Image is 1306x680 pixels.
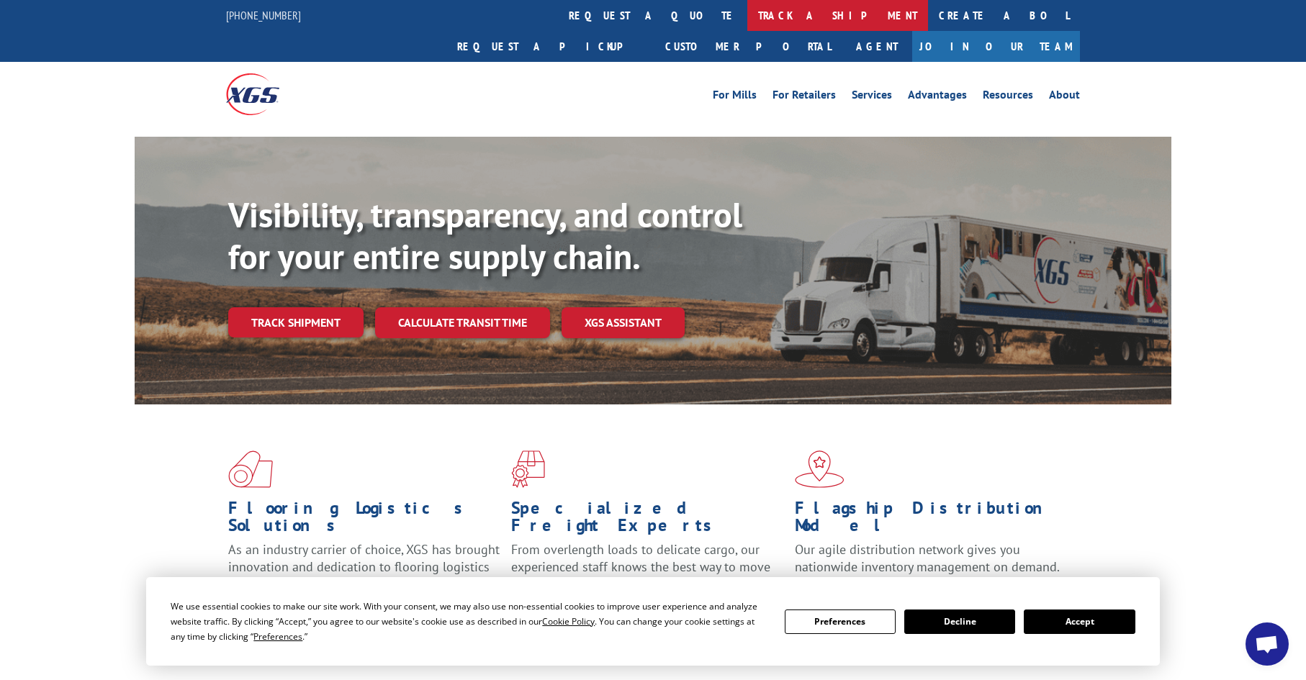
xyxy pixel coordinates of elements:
[912,31,1080,62] a: Join Our Team
[511,450,545,488] img: xgs-icon-focused-on-flooring-red
[842,31,912,62] a: Agent
[226,8,301,22] a: [PHONE_NUMBER]
[904,609,1015,634] button: Decline
[795,499,1067,541] h1: Flagship Distribution Model
[795,541,1060,575] span: Our agile distribution network gives you nationwide inventory management on demand.
[983,89,1033,105] a: Resources
[511,541,783,605] p: From overlength loads to delicate cargo, our experienced staff knows the best way to move your fr...
[795,450,845,488] img: xgs-icon-flagship-distribution-model-red
[773,89,836,105] a: For Retailers
[785,609,896,634] button: Preferences
[228,192,742,278] b: Visibility, transparency, and control for your entire supply chain.
[1049,89,1080,105] a: About
[228,541,500,592] span: As an industry carrier of choice, XGS has brought innovation and dedication to flooring logistics...
[1246,622,1289,666] div: Open chat
[1024,609,1135,634] button: Accept
[562,307,685,338] a: XGS ASSISTANT
[375,307,550,338] a: Calculate transit time
[852,89,892,105] a: Services
[908,89,967,105] a: Advantages
[542,615,595,627] span: Cookie Policy
[228,307,364,337] a: Track shipment
[446,31,654,62] a: Request a pickup
[654,31,842,62] a: Customer Portal
[228,499,500,541] h1: Flooring Logistics Solutions
[146,577,1160,666] div: Cookie Consent Prompt
[228,450,273,488] img: xgs-icon-total-supply-chain-intelligence-red
[511,499,783,541] h1: Specialized Freight Experts
[713,89,757,105] a: For Mills
[171,599,767,644] div: We use essential cookies to make our site work. With your consent, we may also use non-essential ...
[253,630,302,643] span: Preferences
